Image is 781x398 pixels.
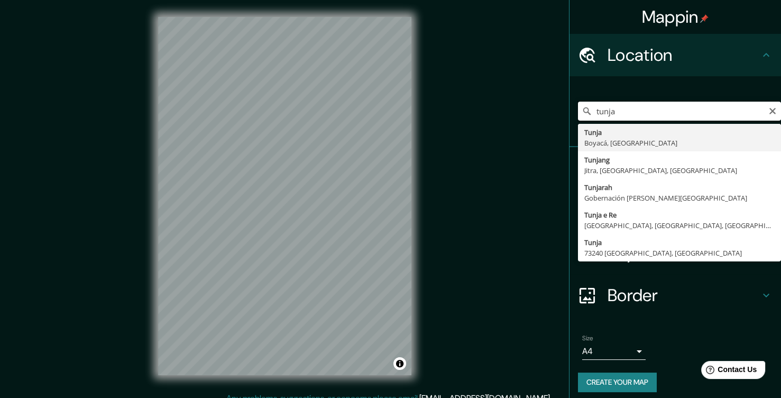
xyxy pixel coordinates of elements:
div: Tunjang [584,155,775,165]
input: Pick your city or area [578,102,781,121]
h4: Layout [608,242,760,264]
div: Tunja [584,237,775,248]
div: 73240 [GEOGRAPHIC_DATA], [GEOGRAPHIC_DATA] [584,248,775,258]
label: Size [582,334,593,343]
div: [GEOGRAPHIC_DATA], [GEOGRAPHIC_DATA], [GEOGRAPHIC_DATA] [584,220,775,231]
div: Border [569,274,781,316]
div: Location [569,34,781,76]
div: Tunjarah [584,182,775,193]
h4: Border [608,285,760,306]
div: Boyacá, [GEOGRAPHIC_DATA] [584,138,775,148]
canvas: Map [158,17,411,375]
button: Toggle attribution [393,357,406,370]
img: pin-icon.png [700,14,709,23]
div: Gobernación [PERSON_NAME][GEOGRAPHIC_DATA] [584,193,775,203]
button: Create your map [578,373,657,392]
div: Style [569,189,781,232]
iframe: Help widget launcher [687,357,769,386]
h4: Mappin [642,6,709,28]
div: A4 [582,343,646,360]
div: Tunja [584,127,775,138]
div: Jitra, [GEOGRAPHIC_DATA], [GEOGRAPHIC_DATA] [584,165,775,176]
button: Clear [768,105,777,115]
div: Layout [569,232,781,274]
h4: Location [608,44,760,66]
div: Pins [569,147,781,189]
div: Tunja e Re [584,210,775,220]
